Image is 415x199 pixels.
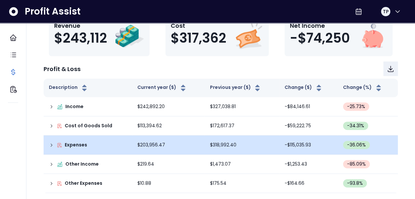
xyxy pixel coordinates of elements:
[132,174,204,193] td: $10.88
[204,174,279,193] td: $175.54
[54,21,107,30] p: Revenue
[210,84,261,92] button: Previous year ($)
[347,122,364,129] span: -34.31 %
[171,21,226,30] p: Cost
[65,161,99,168] p: Other Income
[137,84,187,92] button: Current year ($)
[132,97,204,116] td: $242,892.20
[383,8,388,15] span: TP
[132,136,204,155] td: $203,956.47
[343,84,383,92] button: Change (%)
[290,21,350,30] p: Net Income
[234,21,263,51] img: Cost
[347,161,366,168] span: -85.09 %
[132,116,204,136] td: $113,394.62
[204,136,279,155] td: $318,992.40
[279,136,338,155] td: -$115,035.93
[279,97,338,116] td: -$84,146.61
[65,141,87,148] p: Expenses
[358,21,387,51] img: Net Income
[115,21,144,51] img: Revenue
[65,122,112,129] p: Cost of Goods Sold
[25,6,81,18] span: Profit Assist
[171,30,226,46] span: $317,362
[204,97,279,116] td: $327,038.81
[285,84,323,92] button: Change ($)
[383,61,398,76] button: Download
[347,103,365,110] span: -25.73 %
[54,30,107,46] span: $243,112
[132,155,204,174] td: $219.64
[279,174,338,193] td: -$164.66
[49,84,88,92] button: Description
[65,180,102,187] p: Other Expenses
[204,116,279,136] td: $172,617.37
[347,141,366,148] span: -36.06 %
[279,116,338,136] td: -$59,222.75
[65,103,84,110] p: Income
[279,155,338,174] td: -$1,253.43
[204,155,279,174] td: $1,473.07
[347,180,363,187] span: -93.8 %
[44,64,81,73] p: Profit & Loss
[290,30,350,46] span: -$74,250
